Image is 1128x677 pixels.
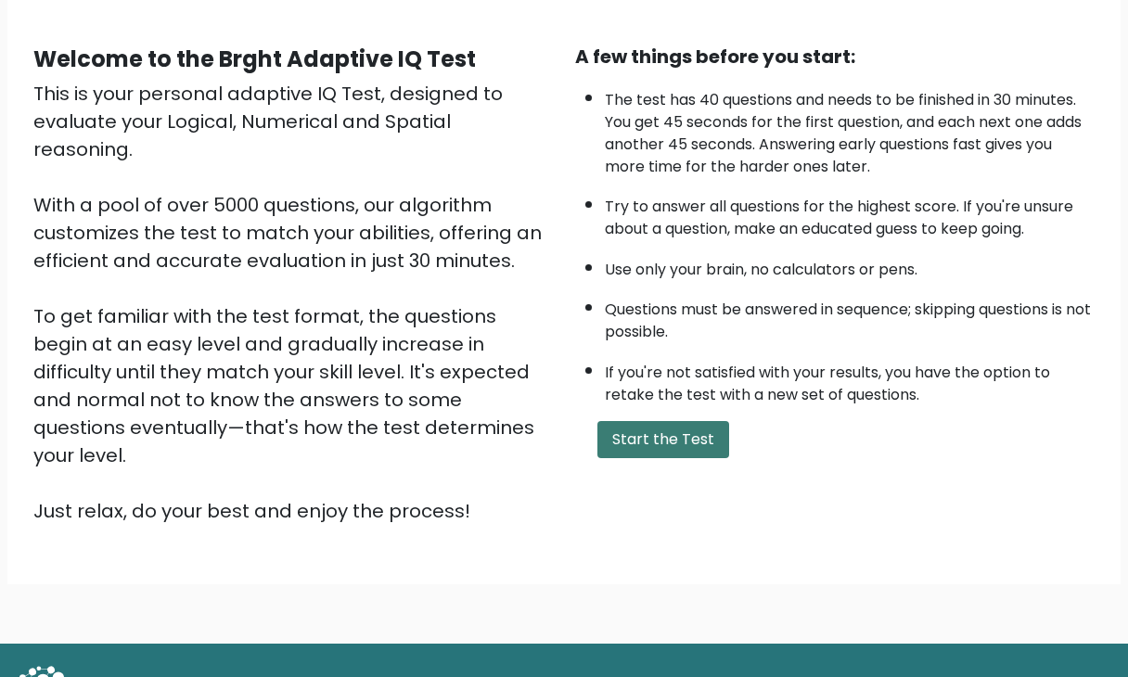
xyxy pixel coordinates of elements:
li: The test has 40 questions and needs to be finished in 30 minutes. You get 45 seconds for the firs... [605,80,1095,178]
div: This is your personal adaptive IQ Test, designed to evaluate your Logical, Numerical and Spatial ... [33,80,553,525]
li: Use only your brain, no calculators or pens. [605,249,1095,281]
li: Try to answer all questions for the highest score. If you're unsure about a question, make an edu... [605,186,1095,240]
li: Questions must be answered in sequence; skipping questions is not possible. [605,289,1095,343]
div: A few things before you start: [575,43,1095,70]
button: Start the Test [597,421,729,458]
b: Welcome to the Brght Adaptive IQ Test [33,44,476,74]
li: If you're not satisfied with your results, you have the option to retake the test with a new set ... [605,352,1095,406]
